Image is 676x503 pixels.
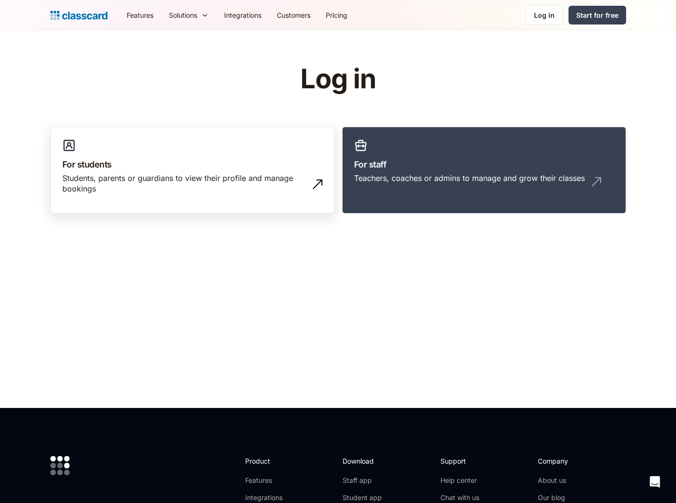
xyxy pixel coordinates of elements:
[643,470,666,493] div: Open Intercom Messenger
[343,493,382,503] a: Student app
[354,173,585,183] div: Teachers, coaches or admins to manage and grow their classes
[269,4,318,26] a: Customers
[538,493,602,503] a: Our blog
[245,456,296,466] h2: Product
[50,9,107,22] a: home
[186,64,490,94] h1: Log in
[50,127,334,214] a: For studentsStudents, parents or guardians to view their profile and manage bookings
[569,6,626,24] a: Start for free
[526,5,563,25] a: Log in
[440,476,479,485] a: Help center
[343,456,382,466] h2: Download
[119,4,161,26] a: Features
[216,4,269,26] a: Integrations
[62,158,322,171] h3: For students
[245,493,296,503] a: Integrations
[245,476,296,485] a: Features
[538,476,602,485] a: About us
[161,4,216,26] div: Solutions
[62,173,303,194] div: Students, parents or guardians to view their profile and manage bookings
[538,456,602,466] h2: Company
[534,10,555,20] div: Log in
[440,493,479,503] a: Chat with us
[318,4,355,26] a: Pricing
[354,158,614,171] h3: For staff
[440,456,479,466] h2: Support
[169,10,197,20] div: Solutions
[576,10,618,20] div: Start for free
[343,476,382,485] a: Staff app
[342,127,626,214] a: For staffTeachers, coaches or admins to manage and grow their classes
